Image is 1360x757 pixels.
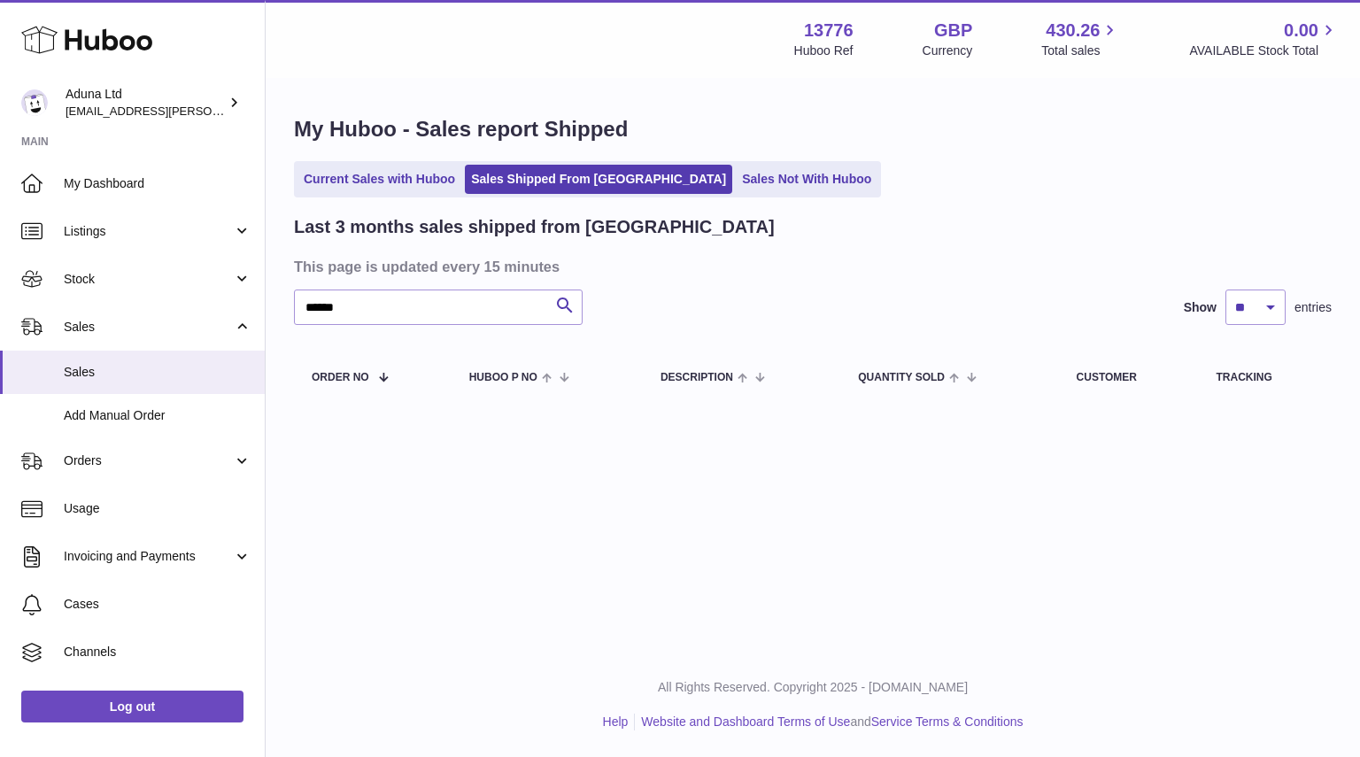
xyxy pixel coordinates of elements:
[934,19,972,42] strong: GBP
[1184,299,1217,316] label: Show
[794,42,854,59] div: Huboo Ref
[64,596,251,613] span: Cases
[297,165,461,194] a: Current Sales with Huboo
[64,644,251,660] span: Channels
[294,215,775,239] h2: Last 3 months sales shipped from [GEOGRAPHIC_DATA]
[64,319,233,336] span: Sales
[64,223,233,240] span: Listings
[871,715,1024,729] a: Service Terms & Conditions
[1041,42,1120,59] span: Total sales
[64,452,233,469] span: Orders
[469,372,537,383] span: Huboo P no
[858,372,945,383] span: Quantity Sold
[66,86,225,120] div: Aduna Ltd
[64,175,251,192] span: My Dashboard
[923,42,973,59] div: Currency
[1189,42,1339,59] span: AVAILABLE Stock Total
[64,271,233,288] span: Stock
[66,104,450,118] span: [EMAIL_ADDRESS][PERSON_NAME][PERSON_NAME][DOMAIN_NAME]
[64,364,251,381] span: Sales
[465,165,732,194] a: Sales Shipped From [GEOGRAPHIC_DATA]
[603,715,629,729] a: Help
[1294,299,1332,316] span: entries
[294,257,1327,276] h3: This page is updated every 15 minutes
[280,679,1346,696] p: All Rights Reserved. Copyright 2025 - [DOMAIN_NAME]
[736,165,877,194] a: Sales Not With Huboo
[64,500,251,517] span: Usage
[64,548,233,565] span: Invoicing and Payments
[294,115,1332,143] h1: My Huboo - Sales report Shipped
[64,407,251,424] span: Add Manual Order
[1077,372,1181,383] div: Customer
[1046,19,1100,42] span: 430.26
[1189,19,1339,59] a: 0.00 AVAILABLE Stock Total
[21,691,243,722] a: Log out
[1284,19,1318,42] span: 0.00
[1216,372,1314,383] div: Tracking
[21,89,48,116] img: deborahe.kamara@aduna.com
[312,372,369,383] span: Order No
[804,19,854,42] strong: 13776
[1041,19,1120,59] a: 430.26 Total sales
[635,714,1023,730] li: and
[661,372,733,383] span: Description
[641,715,850,729] a: Website and Dashboard Terms of Use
